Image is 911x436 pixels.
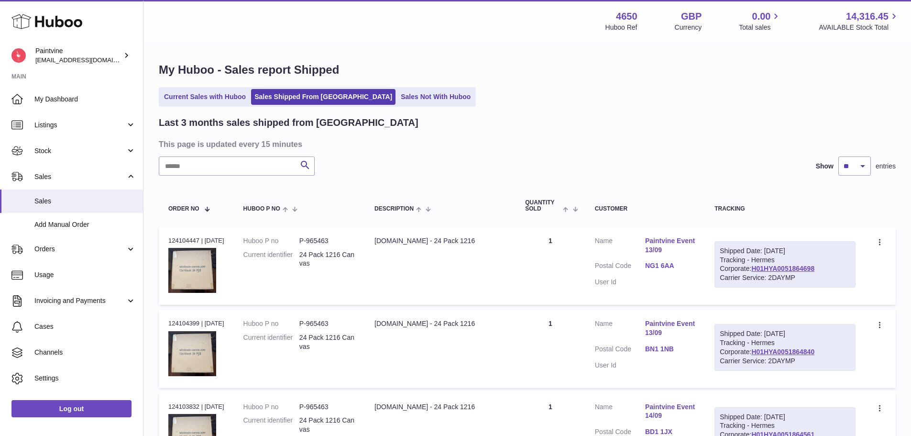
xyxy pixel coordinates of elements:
[34,348,136,357] span: Channels
[751,348,814,356] a: H01HYA0051864840
[595,345,645,356] dt: Postal Code
[251,89,395,105] a: Sales Shipped From [GEOGRAPHIC_DATA]
[159,62,896,78] h1: My Huboo - Sales report Shipped
[751,265,814,272] a: H01HYA0051864698
[34,121,126,130] span: Listings
[714,206,856,212] div: Tracking
[714,241,856,288] div: Tracking - Hermes Corporate:
[819,10,900,32] a: 14,316.45 AVAILABLE Stock Total
[168,319,224,328] div: 124104399 | [DATE]
[34,270,136,279] span: Usage
[595,261,645,273] dt: Postal Code
[516,310,585,388] td: 1
[299,250,355,268] dd: 24 Pack 1216 Canvas
[819,23,900,32] span: AVAILABLE Stock Total
[645,345,695,354] a: BN1 1NB
[34,220,136,229] span: Add Manual Order
[243,236,299,246] dt: Huboo P no
[34,322,136,331] span: Cases
[675,23,702,32] div: Currency
[645,402,695,421] a: Paintvine Event 14/09
[34,296,126,305] span: Invoicing and Payments
[374,236,506,246] div: [DOMAIN_NAME] - 24 Pack 1216
[595,319,645,340] dt: Name
[11,48,26,63] img: euan@paintvine.co.uk
[816,162,834,171] label: Show
[35,56,141,64] span: [EMAIL_ADDRESS][DOMAIN_NAME]
[168,248,216,293] img: 46501747297401.png
[397,89,474,105] a: Sales Not With Huboo
[168,206,199,212] span: Order No
[299,333,355,351] dd: 24 Pack 1216 Canvas
[720,357,850,366] div: Carrier Service: 2DAYMP
[34,374,136,383] span: Settings
[739,23,781,32] span: Total sales
[720,329,850,338] div: Shipped Date: [DATE]
[739,10,781,32] a: 0.00 Total sales
[34,95,136,104] span: My Dashboard
[243,416,299,434] dt: Current identifier
[299,319,355,328] dd: P-965463
[159,116,418,129] h2: Last 3 months sales shipped from [GEOGRAPHIC_DATA]
[159,139,893,149] h3: This page is updated every 15 minutes
[645,261,695,270] a: NG1 6AA
[595,206,696,212] div: Customer
[243,319,299,328] dt: Huboo P no
[243,250,299,268] dt: Current identifier
[714,324,856,371] div: Tracking - Hermes Corporate:
[374,206,414,212] span: Description
[168,331,216,376] img: 46501747297401.png
[34,172,126,181] span: Sales
[11,400,132,417] a: Log out
[720,413,850,422] div: Shipped Date: [DATE]
[34,197,136,206] span: Sales
[595,236,645,257] dt: Name
[645,319,695,337] a: Paintvine Event 13/09
[243,333,299,351] dt: Current identifier
[595,361,645,370] dt: User Id
[595,278,645,287] dt: User Id
[645,236,695,255] a: Paintvine Event 13/09
[516,227,585,305] td: 1
[35,46,121,65] div: Paintvine
[616,10,637,23] strong: 4650
[846,10,889,23] span: 14,316.45
[34,146,126,156] span: Stock
[243,206,280,212] span: Huboo P no
[299,416,355,434] dd: 24 Pack 1216 Canvas
[168,402,224,411] div: 124103832 | [DATE]
[720,273,850,282] div: Carrier Service: 2DAYMP
[299,236,355,246] dd: P-965463
[168,236,224,245] div: 124104447 | [DATE]
[681,10,702,23] strong: GBP
[34,245,126,254] span: Orders
[161,89,249,105] a: Current Sales with Huboo
[374,402,506,412] div: [DOMAIN_NAME] - 24 Pack 1216
[876,162,896,171] span: entries
[374,319,506,328] div: [DOMAIN_NAME] - 24 Pack 1216
[525,200,560,212] span: Quantity Sold
[720,246,850,256] div: Shipped Date: [DATE]
[752,10,771,23] span: 0.00
[605,23,637,32] div: Huboo Ref
[595,402,645,423] dt: Name
[243,402,299,412] dt: Huboo P no
[299,402,355,412] dd: P-965463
